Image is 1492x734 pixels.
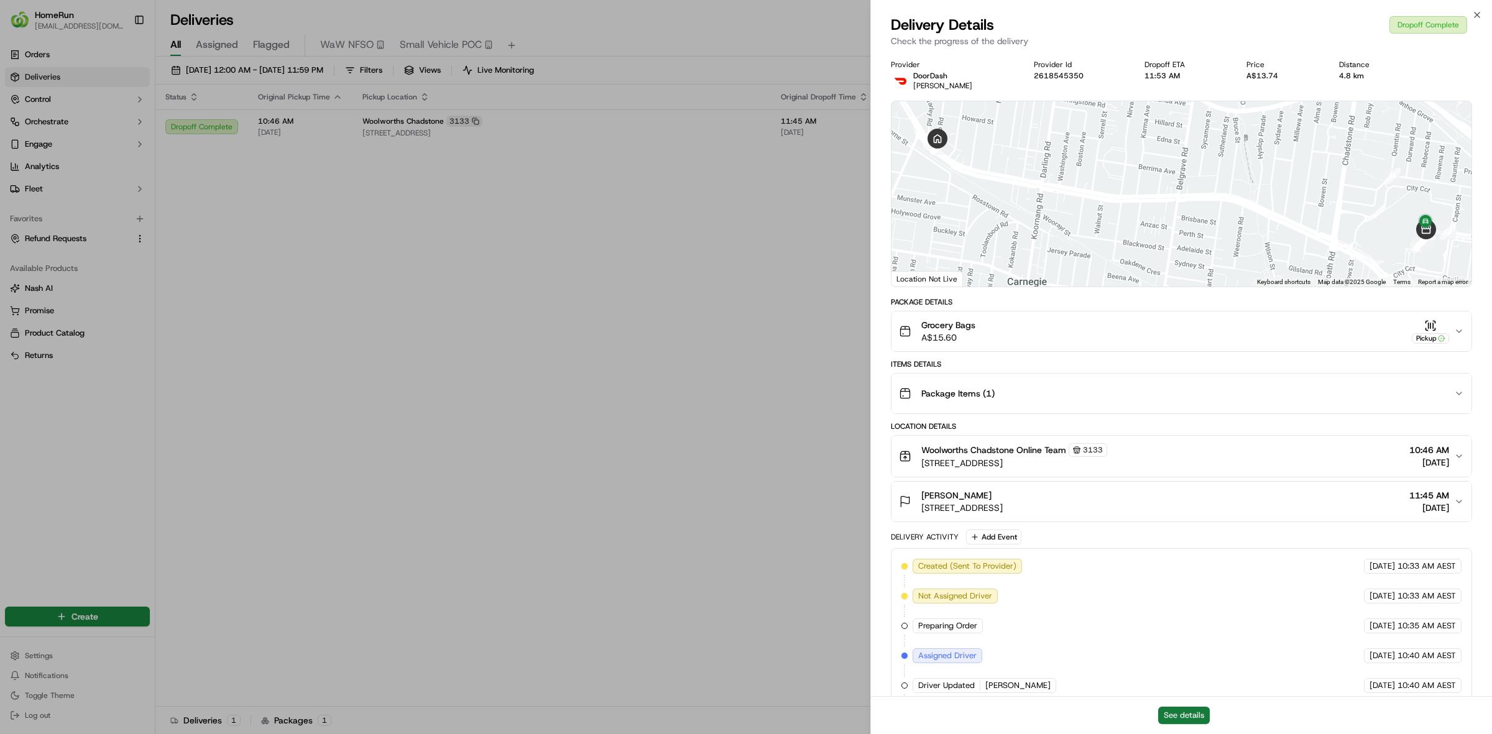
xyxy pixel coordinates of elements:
[891,482,1471,521] button: [PERSON_NAME][STREET_ADDRESS]11:45 AM[DATE]
[891,374,1471,413] button: Package Items (1)
[1416,236,1432,252] div: 9
[921,457,1107,469] span: [STREET_ADDRESS]
[1158,707,1210,724] button: See details
[891,15,994,35] span: Delivery Details
[891,35,1472,47] p: Check the progress of the delivery
[42,131,157,141] div: We're available if you need us!
[891,311,1471,351] button: Grocery BagsA$15.60Pickup
[32,80,224,93] input: Got a question? Start typing here...
[1398,561,1456,572] span: 10:33 AM AEST
[1370,561,1395,572] span: [DATE]
[1440,224,1456,240] div: 15
[966,530,1021,544] button: Add Event
[891,60,1014,70] div: Provider
[1370,650,1395,661] span: [DATE]
[921,489,992,502] span: [PERSON_NAME]
[921,502,1003,514] span: [STREET_ADDRESS]
[891,532,959,542] div: Delivery Activity
[1246,60,1320,70] div: Price
[1409,456,1449,469] span: [DATE]
[1409,444,1449,456] span: 10:46 AM
[117,180,200,193] span: API Documentation
[1412,319,1449,344] button: Pickup
[1418,234,1434,250] div: 8
[1384,168,1401,184] div: 16
[12,50,226,70] p: Welcome 👋
[1246,71,1320,81] div: A$13.74
[1415,232,1431,249] div: 14
[105,181,115,191] div: 💻
[891,271,963,287] div: Location Not Live
[918,650,977,661] span: Assigned Driver
[1409,502,1449,514] span: [DATE]
[1415,230,1431,246] div: 4
[1339,71,1411,81] div: 4.8 km
[1412,333,1449,344] div: Pickup
[891,297,1472,307] div: Package Details
[1412,236,1428,252] div: 13
[1144,60,1227,70] div: Dropoff ETA
[1398,650,1456,661] span: 10:40 AM AEST
[918,620,977,631] span: Preparing Order
[25,180,95,193] span: Knowledge Base
[891,436,1471,477] button: Woolworths Chadstone Online Team3133[STREET_ADDRESS]10:46 AM[DATE]
[895,270,936,287] a: Open this area in Google Maps (opens a new window)
[1409,489,1449,502] span: 11:45 AM
[1398,590,1456,602] span: 10:33 AM AEST
[891,359,1472,369] div: Items Details
[1083,445,1103,455] span: 3133
[1393,278,1411,285] a: Terms (opens in new tab)
[124,211,150,220] span: Pylon
[100,175,205,198] a: 💻API Documentation
[7,175,100,198] a: 📗Knowledge Base
[1034,60,1125,70] div: Provider Id
[918,590,992,602] span: Not Assigned Driver
[1144,71,1227,81] div: 11:53 AM
[921,331,975,344] span: A$15.60
[895,270,936,287] img: Google
[1411,231,1427,247] div: 1
[1370,590,1395,602] span: [DATE]
[1339,60,1411,70] div: Distance
[918,561,1016,572] span: Created (Sent To Provider)
[891,421,1472,431] div: Location Details
[1419,234,1435,250] div: 2
[1257,278,1310,287] button: Keyboard shortcuts
[1370,620,1395,631] span: [DATE]
[1398,620,1456,631] span: 10:35 AM AEST
[1414,234,1430,250] div: 3
[891,71,911,91] img: doordash_logo_v2.png
[1398,680,1456,691] span: 10:40 AM AEST
[1370,680,1395,691] span: [DATE]
[211,122,226,137] button: Start new chat
[918,680,975,691] span: Driver Updated
[921,387,995,400] span: Package Items ( 1 )
[1416,235,1432,251] div: 10
[1318,278,1386,285] span: Map data ©2025 Google
[913,71,972,81] p: DoorDash
[985,680,1051,691] span: [PERSON_NAME]
[88,210,150,220] a: Powered byPylon
[921,319,975,331] span: Grocery Bags
[1034,71,1084,81] button: 2618545350
[42,119,204,131] div: Start new chat
[913,81,972,91] span: [PERSON_NAME]
[12,119,35,141] img: 1736555255976-a54dd68f-1ca7-489b-9aae-adbdc363a1c4
[921,444,1066,456] span: Woolworths Chadstone Online Team
[12,12,37,37] img: Nash
[1418,278,1468,285] a: Report a map error
[12,181,22,191] div: 📗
